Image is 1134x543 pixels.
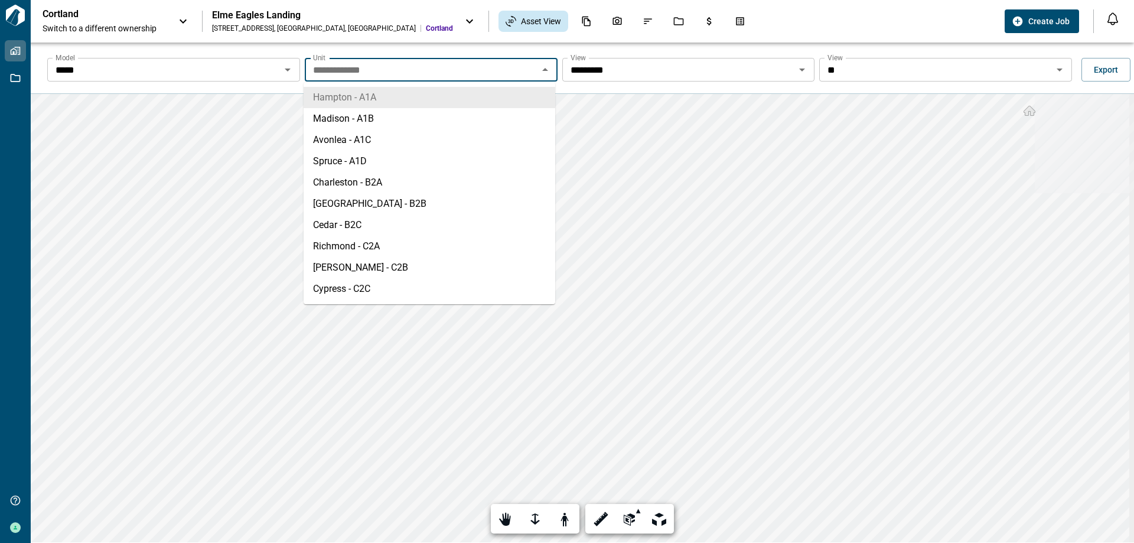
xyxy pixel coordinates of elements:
span: Asset View [521,15,561,27]
div: Issues & Info [636,11,660,31]
li: Madison - A1B [304,108,555,129]
button: Open [794,61,810,78]
button: Close [537,61,553,78]
button: Export [1081,58,1130,82]
li: Spruce - A1D [304,151,555,172]
div: Photos [605,11,630,31]
p: Cortland [43,8,149,20]
label: Unit [313,53,325,63]
li: Avonlea - A1C [304,129,555,151]
li: Cypress - C2C [304,278,555,300]
button: Open [279,61,296,78]
div: Takeoff Center [728,11,752,31]
label: Model [56,53,75,63]
div: Elme Eagles Landing [212,9,453,21]
li: Richmond - C2A [304,236,555,257]
button: Open [1051,61,1068,78]
li: Hampton - A1A [304,87,555,108]
button: Open notification feed [1103,9,1122,28]
label: View [827,53,843,63]
span: Create Job [1028,15,1070,27]
div: Budgets [697,11,722,31]
div: Jobs [666,11,691,31]
label: View [571,53,586,63]
div: Documents [574,11,599,31]
li: [GEOGRAPHIC_DATA] - B2B [304,193,555,214]
div: Asset View [498,11,568,32]
li: Charleston - B2A [304,172,555,193]
span: Export [1094,64,1118,76]
button: Create Job [1005,9,1079,33]
span: Cortland [426,24,453,33]
li: [PERSON_NAME] - C2B [304,257,555,278]
li: Cedar - B2C [304,214,555,236]
span: Switch to a different ownership [43,22,167,34]
div: [STREET_ADDRESS] , [GEOGRAPHIC_DATA] , [GEOGRAPHIC_DATA] [212,24,416,33]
